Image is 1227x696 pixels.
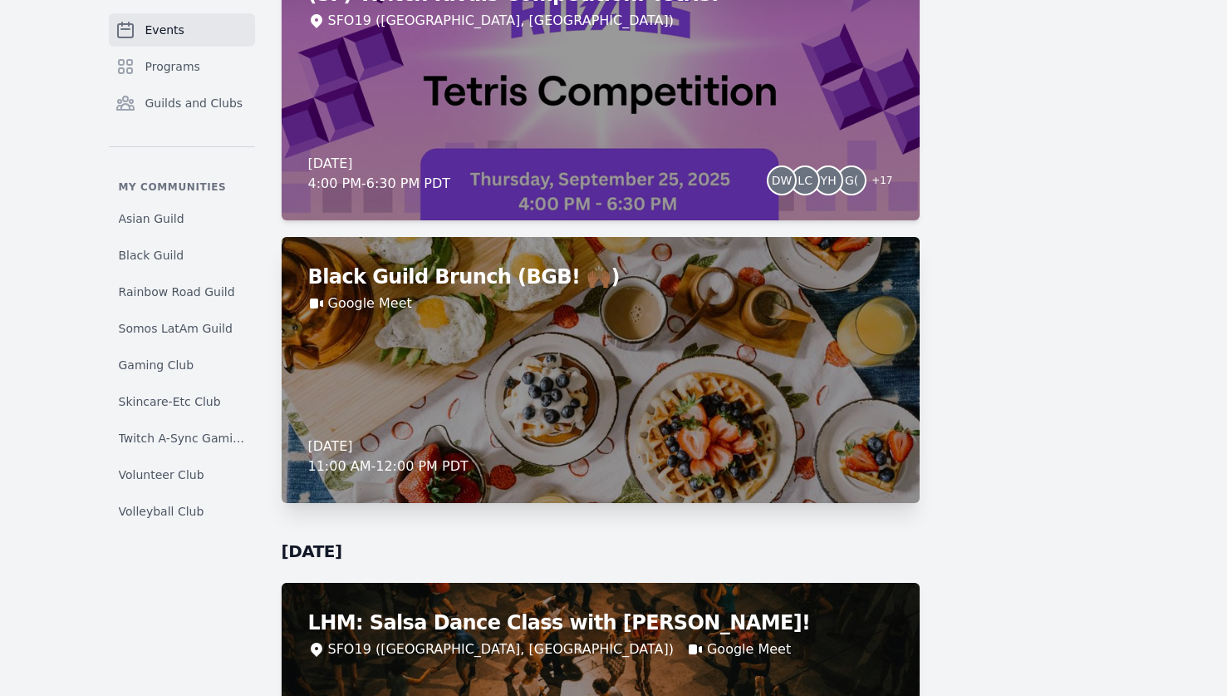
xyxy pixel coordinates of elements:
[861,170,892,194] span: + 17
[109,180,255,194] p: My communities
[109,50,255,83] a: Programs
[145,95,243,111] span: Guilds and Clubs
[308,437,469,476] div: [DATE] 11:00 AM - 12:00 PM PDT
[145,58,200,75] span: Programs
[308,610,893,636] h2: LHM: Salsa Dance Class with [PERSON_NAME]!
[308,154,451,194] div: [DATE] 4:00 PM - 6:30 PM PDT
[109,13,255,47] a: Events
[845,175,858,186] span: G(
[109,423,255,453] a: Twitch A-Sync Gaming (TAG) Club
[328,294,412,313] a: Google Meet
[282,540,920,563] h2: [DATE]
[109,387,255,417] a: Skincare-Etc Club
[145,22,184,38] span: Events
[328,639,674,659] div: SFO19 ([GEOGRAPHIC_DATA], [GEOGRAPHIC_DATA])
[821,175,837,186] span: YH
[282,237,920,503] a: Black Guild Brunch (BGB! 🙌🏾)Google Meet[DATE]11:00 AM-12:00 PM PDT
[109,460,255,490] a: Volunteer Club
[109,313,255,343] a: Somos LatAm Guild
[119,503,204,520] span: Volleyball Club
[119,430,245,447] span: Twitch A-Sync Gaming (TAG) Club
[119,466,204,483] span: Volunteer Club
[772,175,793,186] span: DW
[119,357,194,373] span: Gaming Club
[109,496,255,526] a: Volleyball Club
[109,277,255,307] a: Rainbow Road Guild
[109,350,255,380] a: Gaming Club
[798,175,812,186] span: LC
[119,393,221,410] span: Skincare-Etc Club
[109,240,255,270] a: Black Guild
[119,284,235,300] span: Rainbow Road Guild
[109,204,255,234] a: Asian Guild
[119,210,184,227] span: Asian Guild
[109,13,255,526] nav: Sidebar
[109,86,255,120] a: Guilds and Clubs
[707,639,791,659] a: Google Meet
[119,247,184,264] span: Black Guild
[308,264,893,290] h2: Black Guild Brunch (BGB! 🙌🏾)
[328,11,674,31] div: SFO19 ([GEOGRAPHIC_DATA], [GEOGRAPHIC_DATA])
[119,320,233,337] span: Somos LatAm Guild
